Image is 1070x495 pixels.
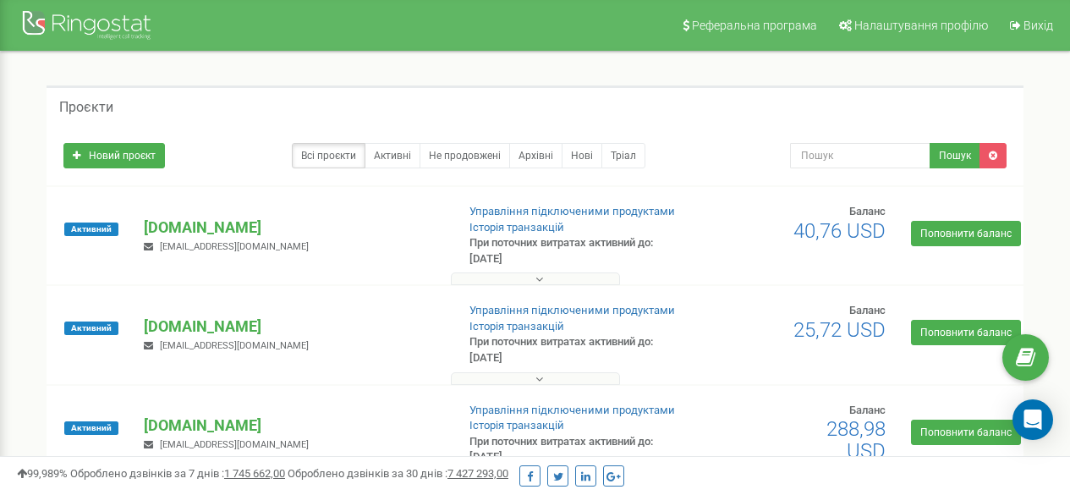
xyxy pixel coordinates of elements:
[469,404,675,416] a: Управління підключеними продуктами
[826,417,886,463] span: 288,98 USD
[70,467,285,480] span: Оброблено дзвінків за 7 днів :
[469,304,675,316] a: Управління підключеними продуктами
[365,143,420,168] a: Активні
[17,467,68,480] span: 99,989%
[160,439,309,450] span: [EMAIL_ADDRESS][DOMAIN_NAME]
[64,322,118,335] span: Активний
[160,241,309,252] span: [EMAIL_ADDRESS][DOMAIN_NAME]
[160,340,309,351] span: [EMAIL_ADDRESS][DOMAIN_NAME]
[224,467,285,480] u: 1 745 662,00
[692,19,817,32] span: Реферальна програма
[59,100,113,115] h5: Проєкти
[469,235,686,267] p: При поточних витратах активний до: [DATE]
[790,143,930,168] input: Пошук
[288,467,508,480] span: Оброблено дзвінків за 30 днів :
[793,318,886,342] span: 25,72 USD
[793,219,886,243] span: 40,76 USD
[144,217,442,239] p: [DOMAIN_NAME]
[64,421,118,435] span: Активний
[911,221,1021,246] a: Поповнити баланс
[420,143,510,168] a: Не продовжені
[469,205,675,217] a: Управління підключеними продуктами
[911,420,1021,445] a: Поповнити баланс
[144,316,442,338] p: [DOMAIN_NAME]
[64,223,118,236] span: Активний
[144,415,442,437] p: [DOMAIN_NAME]
[1012,399,1053,440] div: Open Intercom Messenger
[1023,19,1053,32] span: Вихід
[63,143,165,168] a: Новий проєкт
[854,19,988,32] span: Налаштування профілю
[562,143,602,168] a: Нові
[469,221,564,234] a: Історія транзакцій
[849,404,886,416] span: Баланс
[849,205,886,217] span: Баланс
[292,143,365,168] a: Всі проєкти
[930,143,980,168] button: Пошук
[601,143,645,168] a: Тріал
[469,419,564,432] a: Історія транзакцій
[469,320,564,333] a: Історія транзакцій
[447,467,508,480] u: 7 427 293,00
[469,334,686,366] p: При поточних витратах активний до: [DATE]
[849,304,886,316] span: Баланс
[911,320,1021,345] a: Поповнити баланс
[509,143,562,168] a: Архівні
[469,434,686,465] p: При поточних витратах активний до: [DATE]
